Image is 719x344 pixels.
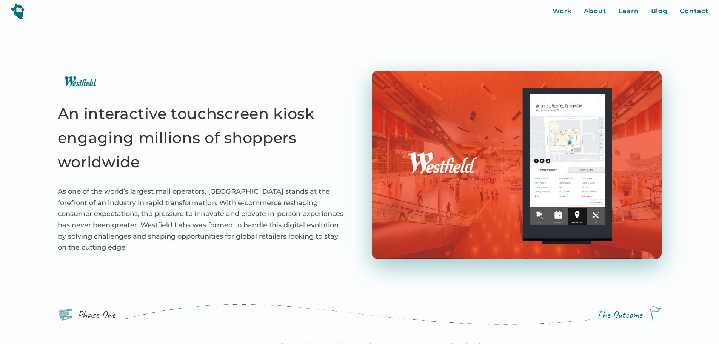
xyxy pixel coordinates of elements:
[77,309,115,321] div: Phase One
[596,306,662,323] a: The Outcome
[58,309,73,321] img: A birds eye view of a hiker
[584,6,607,16] a: About
[58,102,348,174] h1: An interactive touchscreen kiosk engaging millions of shoppers worldwide
[618,6,639,16] a: Learn
[680,6,708,16] a: Contact
[651,6,668,16] a: Blog
[596,309,642,321] div: The Outcome
[553,6,572,16] a: Work
[58,186,348,253] p: As one of the world’s largest mall operators, [GEOGRAPHIC_DATA] stands at the forefront of an ind...
[11,3,25,19] img: yeti logo icon
[647,306,662,323] img: A flag
[58,309,115,321] a: Phase One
